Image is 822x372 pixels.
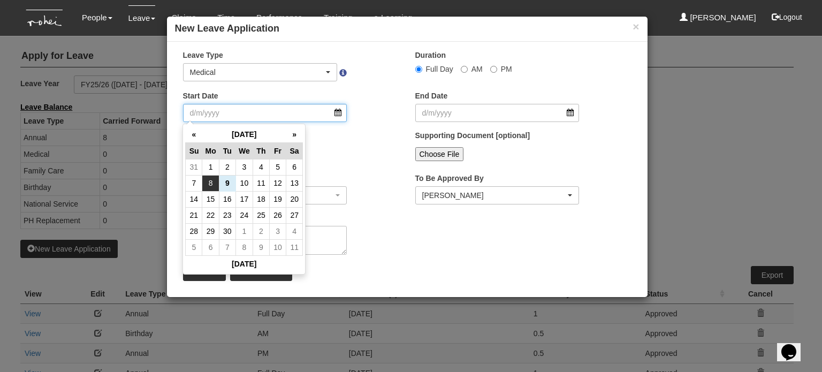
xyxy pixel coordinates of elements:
th: [DATE] [186,255,303,272]
td: 8 [202,175,219,191]
td: 9 [219,175,235,191]
th: Sa [286,142,303,159]
button: Maoi De Leon [415,186,580,204]
td: 2 [253,223,269,239]
td: 7 [186,175,202,191]
th: « [186,126,202,143]
th: Th [253,142,269,159]
td: 29 [202,223,219,239]
td: 9 [253,239,269,255]
td: 4 [253,159,269,175]
input: Choose File [415,147,464,161]
td: 20 [286,191,303,207]
div: [PERSON_NAME] [422,190,566,201]
div: Medical [190,67,324,78]
td: 11 [286,239,303,255]
button: × [633,21,639,32]
th: » [286,126,303,143]
td: 4 [286,223,303,239]
td: 27 [286,207,303,223]
td: 31 [186,159,202,175]
td: 23 [219,207,235,223]
td: 16 [219,191,235,207]
input: d/m/yyyy [415,104,580,122]
td: 5 [269,159,286,175]
td: 3 [235,159,253,175]
td: 21 [186,207,202,223]
td: 25 [253,207,269,223]
td: 2 [219,159,235,175]
label: Supporting Document [optional] [415,130,530,141]
span: PM [501,65,512,73]
td: 14 [186,191,202,207]
th: [DATE] [202,126,286,143]
td: 6 [286,159,303,175]
td: 10 [235,175,253,191]
td: 3 [269,223,286,239]
td: 5 [186,239,202,255]
th: Su [186,142,202,159]
span: AM [471,65,483,73]
th: We [235,142,253,159]
td: 1 [202,159,219,175]
td: 17 [235,191,253,207]
span: Full Day [426,65,453,73]
iframe: chat widget [777,329,811,361]
td: 10 [269,239,286,255]
td: 15 [202,191,219,207]
label: Start Date [183,90,218,101]
th: Tu [219,142,235,159]
td: 24 [235,207,253,223]
td: 12 [269,175,286,191]
th: Mo [202,142,219,159]
td: 22 [202,207,219,223]
td: 30 [219,223,235,239]
td: 19 [269,191,286,207]
label: Duration [415,50,446,60]
td: 18 [253,191,269,207]
b: New Leave Application [175,23,279,34]
td: 6 [202,239,219,255]
td: 1 [235,223,253,239]
th: Fr [269,142,286,159]
td: 11 [253,175,269,191]
button: Medical [183,63,338,81]
td: 8 [235,239,253,255]
label: Leave Type [183,50,223,60]
label: End Date [415,90,448,101]
input: d/m/yyyy [183,104,347,122]
td: 13 [286,175,303,191]
td: 7 [219,239,235,255]
td: 28 [186,223,202,239]
label: To Be Approved By [415,173,484,184]
td: 26 [269,207,286,223]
